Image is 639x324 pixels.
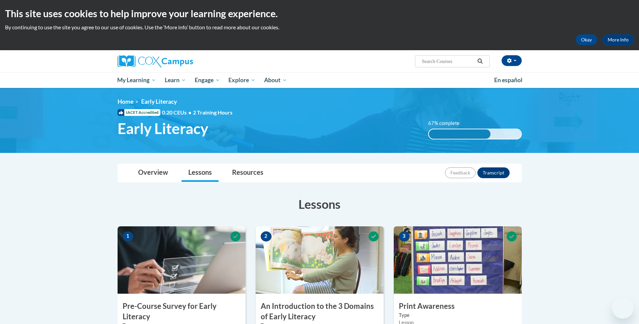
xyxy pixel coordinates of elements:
span: 1 [123,231,133,241]
img: Course Image [118,226,246,294]
span: IACET Accredited [118,109,160,116]
span: Early Literacy [141,98,177,105]
span: 0.20 CEUs [162,109,193,116]
img: Course Image [256,226,384,294]
span: 3 [399,231,410,241]
span: 2 Training Hours [193,109,232,116]
button: Search [475,57,485,65]
div: Main menu [107,72,532,88]
span: 2 [261,231,271,241]
span: • [188,109,191,116]
div: 67% complete [429,129,490,139]
span: Engage [195,76,220,84]
a: About [260,72,291,88]
a: Resources [225,164,270,182]
span: Learn [165,76,186,84]
span: Early Literacy [118,120,208,137]
input: Search Courses [421,57,475,65]
button: Transcript [477,167,510,178]
h3: Lessons [118,196,522,213]
a: En español [490,73,527,87]
a: Cox Campus [118,55,246,67]
h3: Pre-Course Survey for Early Literacy [118,301,246,322]
a: Engage [190,72,224,88]
button: Feedback [445,167,476,178]
a: Home [118,98,133,105]
a: Lessons [182,164,219,182]
span: En español [494,76,522,84]
img: Course Image [394,226,522,294]
span: Explore [228,76,255,84]
h3: Print Awareness [394,301,522,312]
a: My Learning [113,72,161,88]
button: Account Settings [502,55,522,66]
p: By continuing to use the site you agree to our use of cookies. Use the ‘More info’ button to read... [5,24,634,31]
a: Overview [131,164,175,182]
label: Type [399,312,517,319]
iframe: Button to launch messaging window [612,297,634,319]
a: Learn [160,72,190,88]
a: Explore [224,72,260,88]
span: My Learning [117,76,156,84]
h2: This site uses cookies to help improve your learning experience. [5,7,634,20]
h3: An Introduction to the 3 Domains of Early Literacy [256,301,384,322]
label: 67% complete [428,120,467,127]
a: More Info [602,34,634,45]
img: Cox Campus [118,55,193,67]
span: About [264,76,287,84]
button: Okay [576,34,597,45]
